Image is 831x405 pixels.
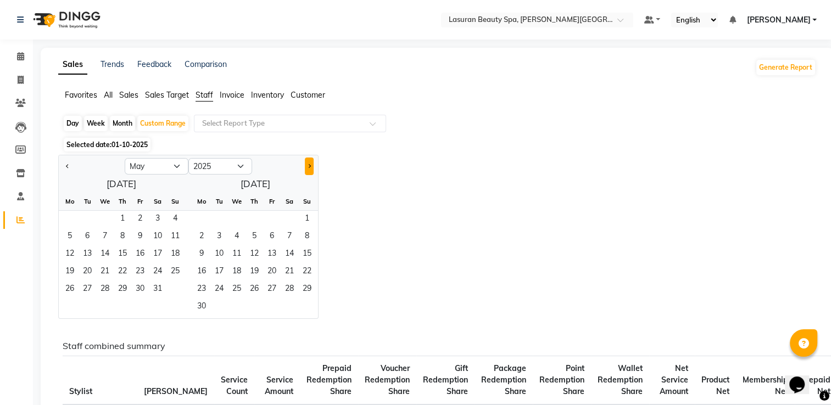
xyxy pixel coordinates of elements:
div: Friday, May 16, 2025 [131,246,149,263]
span: 5 [61,228,79,246]
span: 15 [114,246,131,263]
div: Mo [193,193,210,210]
span: 28 [281,281,298,299]
div: Friday, June 13, 2025 [263,246,281,263]
div: Thursday, June 5, 2025 [246,228,263,246]
span: 18 [166,246,184,263]
span: 1 [298,211,316,228]
div: We [228,193,246,210]
span: 12 [246,246,263,263]
span: 27 [263,281,281,299]
select: Select month [125,158,188,175]
button: Generate Report [756,60,815,75]
a: Sales [58,55,87,75]
span: Stylist [69,386,92,396]
span: Package Redemption Share [481,363,526,396]
div: Wednesday, May 28, 2025 [96,281,114,299]
img: logo [28,4,103,35]
span: 22 [114,263,131,281]
div: Wednesday, June 11, 2025 [228,246,246,263]
span: 20 [263,263,281,281]
div: Monday, May 12, 2025 [61,246,79,263]
span: 15 [298,246,316,263]
div: Su [298,193,316,210]
div: Saturday, May 10, 2025 [149,228,166,246]
div: Friday, May 23, 2025 [131,263,149,281]
span: 18 [228,263,246,281]
div: Saturday, May 17, 2025 [149,246,166,263]
div: Monday, June 23, 2025 [193,281,210,299]
span: Voucher Redemption Share [365,363,410,396]
span: 1 [114,211,131,228]
div: Month [110,116,135,131]
div: Sunday, June 22, 2025 [298,263,316,281]
div: Wednesday, June 4, 2025 [228,228,246,246]
span: Prepaid Redemption Share [306,363,352,396]
div: Monday, May 26, 2025 [61,281,79,299]
span: Point Redemption Share [539,363,584,396]
span: Sales [119,90,138,100]
div: Monday, May 19, 2025 [61,263,79,281]
div: Saturday, June 7, 2025 [281,228,298,246]
span: Selected date: [64,138,150,151]
div: Fr [131,193,149,210]
span: 3 [210,228,228,246]
div: Wednesday, June 18, 2025 [228,263,246,281]
div: Tuesday, May 27, 2025 [79,281,96,299]
span: 17 [210,263,228,281]
div: Thursday, May 8, 2025 [114,228,131,246]
div: Sunday, June 15, 2025 [298,246,316,263]
span: 16 [193,263,210,281]
span: Membership Net [743,375,788,396]
div: Sunday, June 8, 2025 [298,228,316,246]
span: 24 [149,263,166,281]
span: 16 [131,246,149,263]
div: Thursday, June 26, 2025 [246,281,263,299]
span: Gift Redemption Share [423,363,468,396]
div: Custom Range [137,116,188,131]
span: 25 [166,263,184,281]
span: 11 [228,246,246,263]
iframe: chat widget [785,361,820,394]
div: Thursday, June 19, 2025 [246,263,263,281]
div: Wednesday, June 25, 2025 [228,281,246,299]
div: Sunday, June 1, 2025 [298,211,316,228]
div: Friday, May 30, 2025 [131,281,149,299]
div: Sa [149,193,166,210]
span: 13 [79,246,96,263]
span: 9 [193,246,210,263]
span: 24 [210,281,228,299]
div: Th [246,193,263,210]
span: 31 [149,281,166,299]
span: 27 [79,281,96,299]
span: 21 [281,263,298,281]
span: [PERSON_NAME] [746,14,810,26]
div: Wednesday, May 7, 2025 [96,228,114,246]
div: Sunday, May 25, 2025 [166,263,184,281]
span: 10 [149,228,166,246]
span: [PERSON_NAME] [144,386,208,396]
span: Service Amount [265,375,293,396]
div: Saturday, June 14, 2025 [281,246,298,263]
div: Sunday, May 11, 2025 [166,228,184,246]
span: 30 [193,299,210,316]
div: Wednesday, May 21, 2025 [96,263,114,281]
span: 19 [61,263,79,281]
span: Net Service Amount [660,363,688,396]
span: Product Net [701,375,729,396]
span: 10 [210,246,228,263]
span: Staff [196,90,213,100]
span: Favorites [65,90,97,100]
span: 7 [96,228,114,246]
a: Trends [101,59,124,69]
div: Su [166,193,184,210]
div: Friday, June 27, 2025 [263,281,281,299]
span: 2 [193,228,210,246]
span: 30 [131,281,149,299]
div: Saturday, May 3, 2025 [149,211,166,228]
div: Friday, June 6, 2025 [263,228,281,246]
span: 13 [263,246,281,263]
div: Sa [281,193,298,210]
div: We [96,193,114,210]
div: Th [114,193,131,210]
